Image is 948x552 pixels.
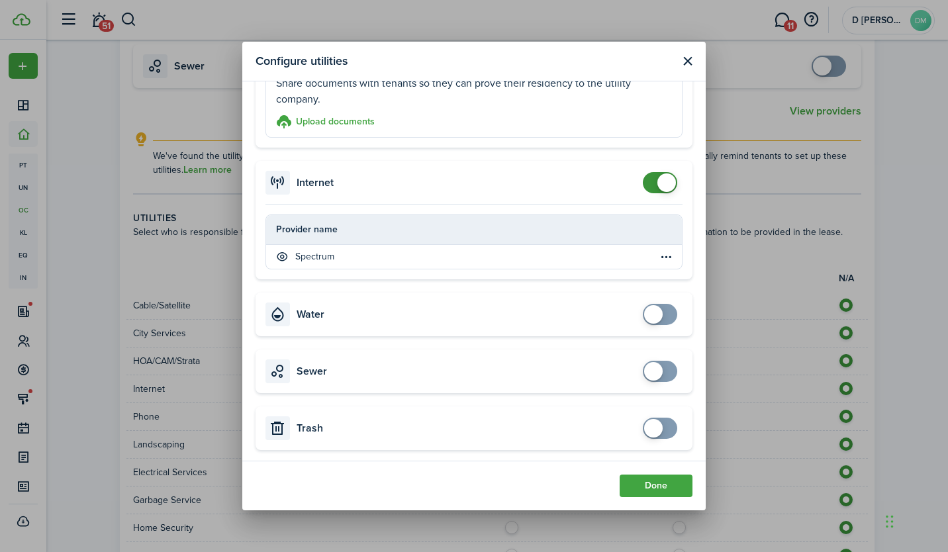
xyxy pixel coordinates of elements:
[296,115,375,128] h3: Upload documents
[620,475,692,497] button: Done
[658,249,674,265] button: Open menu
[297,420,323,436] h4: Trash
[276,75,672,107] p: Share documents with tenants so they can prove their residency to the utility company.
[679,53,696,69] button: Close modal
[295,250,334,263] p: Spectrum
[297,175,334,191] h4: Internet
[886,502,894,541] div: Drag
[256,48,348,74] modal-title: Configure utilities
[266,222,658,236] th: Provider name
[882,488,948,552] iframe: Chat Widget
[297,306,324,322] h4: Water
[297,363,327,379] h4: Sewer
